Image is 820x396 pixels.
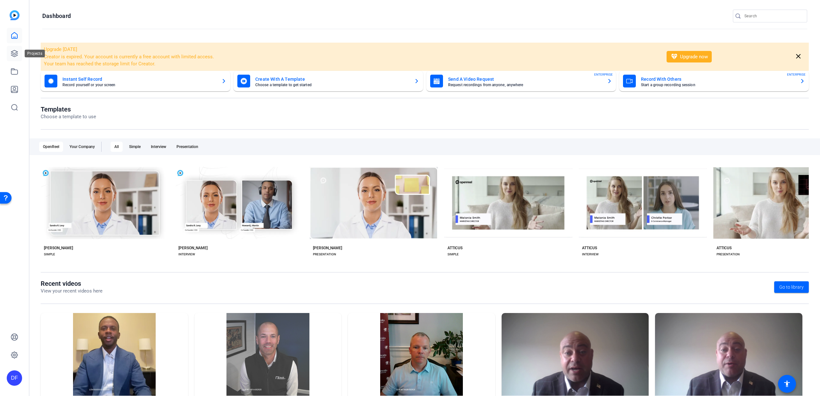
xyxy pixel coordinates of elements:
[25,50,45,57] div: Projects
[125,142,144,152] div: Simple
[41,313,188,396] img: JordanWalker_Lifeinsurancedirect
[717,245,732,251] div: ATTICUS
[111,142,123,152] div: All
[502,313,649,396] img: IV_49444_1751472435615_webcam
[313,245,342,251] div: [PERSON_NAME]
[173,142,202,152] div: Presentation
[794,53,802,61] mat-icon: close
[41,280,102,287] h1: Recent videos
[234,71,423,91] button: Create With A TemplateChoose a template to get started
[66,142,99,152] div: Your Company
[670,53,678,61] mat-icon: diamond
[10,10,20,20] img: blue-gradient.svg
[348,313,495,396] img: JonathanStovall_Life Insurance
[255,83,409,87] mat-card-subtitle: Choose a template to get started
[44,245,73,251] div: [PERSON_NAME]
[255,75,409,83] mat-card-title: Create With A Template
[39,142,63,152] div: OpenReel
[7,370,22,386] div: DF
[62,83,216,87] mat-card-subtitle: Record yourself or your screen
[447,252,459,257] div: SIMPLE
[667,51,712,62] button: Upgrade now
[44,46,77,52] span: Upgrade [DATE]
[783,380,791,388] mat-icon: accessibility
[41,287,102,295] p: View your recent videos here
[147,142,170,152] div: Interview
[426,71,616,91] button: Send A Video RequestRequest recordings from anyone, anywhereENTERPRISE
[313,252,336,257] div: PRESENTATION
[619,71,809,91] button: Record With OthersStart a group recording sessionENTERPRISE
[42,12,71,20] h1: Dashboard
[178,245,208,251] div: [PERSON_NAME]
[62,75,216,83] mat-card-title: Instant Self Record
[44,252,55,257] div: SIMPLE
[717,252,740,257] div: PRESENTATION
[44,60,658,68] li: Your team has reached the storage limit for Creator.
[779,284,804,291] span: Go to library
[41,71,230,91] button: Instant Self RecordRecord yourself or your screen
[41,113,96,120] p: Choose a template to use
[41,105,96,113] h1: Templates
[787,72,806,77] span: ENTERPRISE
[641,83,795,87] mat-card-subtitle: Start a group recording session
[448,83,602,87] mat-card-subtitle: Request recordings from anyone, anywhere
[582,252,599,257] div: INTERVIEW
[178,252,195,257] div: INTERVIEW
[774,281,809,293] a: Go to library
[44,53,658,61] li: Creator is expired. Your account is currently a free account with limited access.
[582,245,597,251] div: ATTICUS
[744,12,802,20] input: Search
[448,75,602,83] mat-card-title: Send A Video Request
[655,313,802,396] img: IV_49444_1751470783695_webcam
[194,313,342,396] img: MoneyGuard Team Intro
[447,245,463,251] div: ATTICUS
[641,75,795,83] mat-card-title: Record With Others
[594,72,613,77] span: ENTERPRISE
